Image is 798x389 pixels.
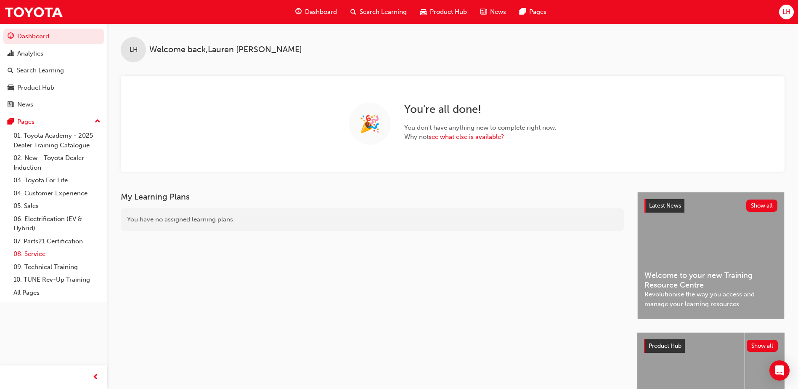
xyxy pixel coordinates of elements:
[474,3,513,21] a: news-iconNews
[17,100,33,109] div: News
[513,3,553,21] a: pages-iconPages
[10,200,104,213] a: 05. Sales
[782,7,790,17] span: LH
[10,235,104,248] a: 07. Parts21 Certification
[10,213,104,235] a: 06. Electrification (EV & Hybrid)
[289,3,344,21] a: guage-iconDashboard
[429,133,504,141] a: see what else is available?
[430,7,467,17] span: Product Hub
[10,174,104,187] a: 03. Toyota For Life
[769,360,790,381] div: Open Intercom Messenger
[3,97,104,112] a: News
[644,199,777,213] a: Latest NewsShow all
[10,261,104,274] a: 09. Technical Training
[149,45,302,55] span: Welcome back , Lauren [PERSON_NAME]
[17,66,64,75] div: Search Learning
[10,286,104,299] a: All Pages
[344,3,414,21] a: search-iconSearch Learning
[8,84,14,92] span: car-icon
[17,117,34,127] div: Pages
[490,7,506,17] span: News
[637,192,785,319] a: Latest NewsShow allWelcome to your new Training Resource CentreRevolutionise the way you access a...
[404,103,557,116] h2: You ' re all done!
[10,187,104,200] a: 04. Customer Experience
[8,67,13,75] span: search-icon
[3,114,104,130] button: Pages
[649,202,681,209] span: Latest News
[480,7,487,17] span: news-icon
[3,27,104,114] button: DashboardAnalyticsSearch LearningProduct HubNews
[414,3,474,21] a: car-iconProduct Hub
[360,7,407,17] span: Search Learning
[8,101,14,109] span: news-icon
[121,192,624,202] h3: My Learning Plans
[3,29,104,44] a: Dashboard
[747,340,778,352] button: Show all
[3,46,104,61] a: Analytics
[121,208,624,231] div: You have no assigned learning plans
[649,342,681,349] span: Product Hub
[8,33,14,40] span: guage-icon
[350,7,356,17] span: search-icon
[95,116,101,127] span: up-icon
[404,132,557,142] span: Why not
[779,5,794,19] button: LH
[130,45,138,55] span: LH
[520,7,526,17] span: pages-icon
[420,7,427,17] span: car-icon
[305,7,337,17] span: Dashboard
[10,152,104,174] a: 02. New - Toyota Dealer Induction
[8,118,14,126] span: pages-icon
[3,80,104,96] a: Product Hub
[10,273,104,286] a: 10. TUNE Rev-Up Training
[746,200,778,212] button: Show all
[644,290,777,309] span: Revolutionise the way you access and manage your learning resources.
[17,49,43,59] div: Analytics
[529,7,546,17] span: Pages
[10,129,104,152] a: 01. Toyota Academy - 2025 Dealer Training Catalogue
[93,372,99,383] span: prev-icon
[644,271,777,290] span: Welcome to your new Training Resource Centre
[10,248,104,261] a: 08. Service
[359,119,380,129] span: 🎉
[8,50,14,58] span: chart-icon
[295,7,302,17] span: guage-icon
[4,3,63,21] img: Trak
[644,339,778,353] a: Product HubShow all
[3,63,104,78] a: Search Learning
[17,83,54,93] div: Product Hub
[404,123,557,133] span: You don ' t have anything new to complete right now.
